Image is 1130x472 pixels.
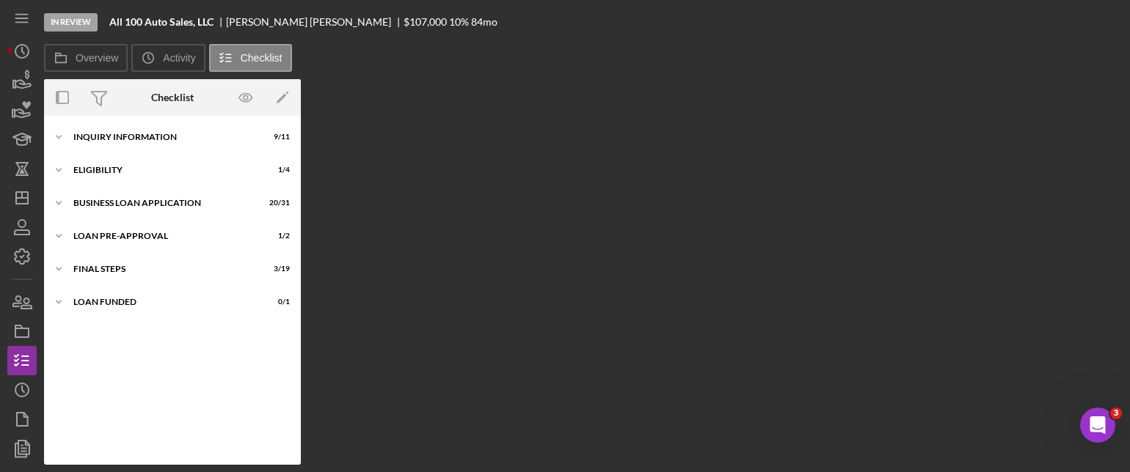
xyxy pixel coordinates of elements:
[73,133,253,141] div: INQUIRY INFORMATION
[73,232,253,240] div: LOAN PRE-APPROVAL
[209,44,292,72] button: Checklist
[263,199,290,207] div: 20 / 31
[263,265,290,273] div: 3 / 19
[449,16,469,28] div: 10 %
[471,16,497,28] div: 84 mo
[44,13,98,32] div: In Review
[263,133,290,141] div: 9 / 11
[1080,408,1115,443] iframe: Intercom live chat
[241,52,282,64] label: Checklist
[109,16,214,28] b: All 100 Auto Sales, LLC
[263,298,290,306] div: 0 / 1
[163,52,195,64] label: Activity
[131,44,205,72] button: Activity
[1110,408,1122,419] span: 3
[404,15,447,28] span: $107,000
[263,232,290,240] div: 1 / 2
[226,16,404,28] div: [PERSON_NAME] [PERSON_NAME]
[73,298,253,306] div: LOAN FUNDED
[263,166,290,174] div: 1 / 4
[76,52,118,64] label: Overview
[73,166,253,174] div: ELIGIBILITY
[73,265,253,273] div: FINAL STEPS
[44,44,128,72] button: Overview
[73,199,253,207] div: BUSINESS LOAN APPLICATION
[151,92,194,103] div: Checklist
